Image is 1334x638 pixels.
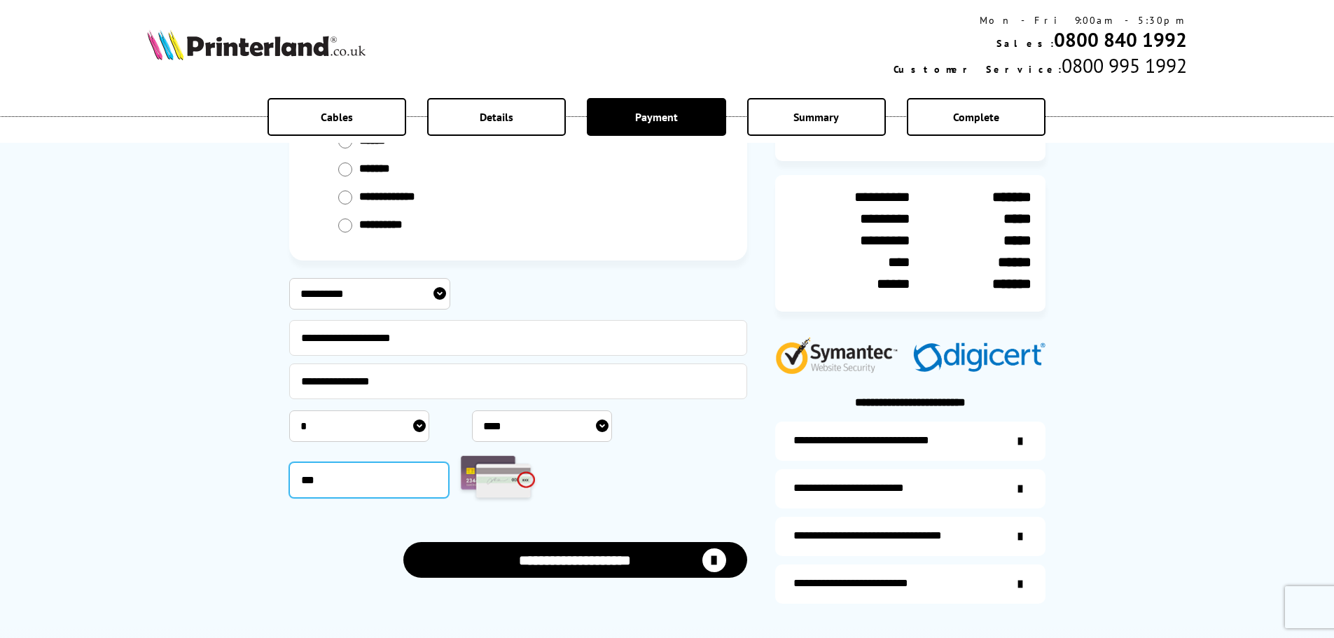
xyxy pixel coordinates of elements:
img: Printerland Logo [147,29,366,60]
div: Mon - Fri 9:00am - 5:30pm [894,14,1187,27]
a: additional-cables [775,517,1045,556]
a: 0800 840 1992 [1054,27,1187,53]
span: Customer Service: [894,63,1062,76]
span: 0800 995 1992 [1062,53,1187,78]
a: secure-website [775,564,1045,604]
a: items-arrive [775,469,1045,508]
span: Details [480,110,513,124]
span: Sales: [996,37,1054,50]
span: Summary [793,110,839,124]
span: Complete [953,110,999,124]
a: additional-ink [775,422,1045,461]
span: Cables [321,110,353,124]
span: Payment [635,110,678,124]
